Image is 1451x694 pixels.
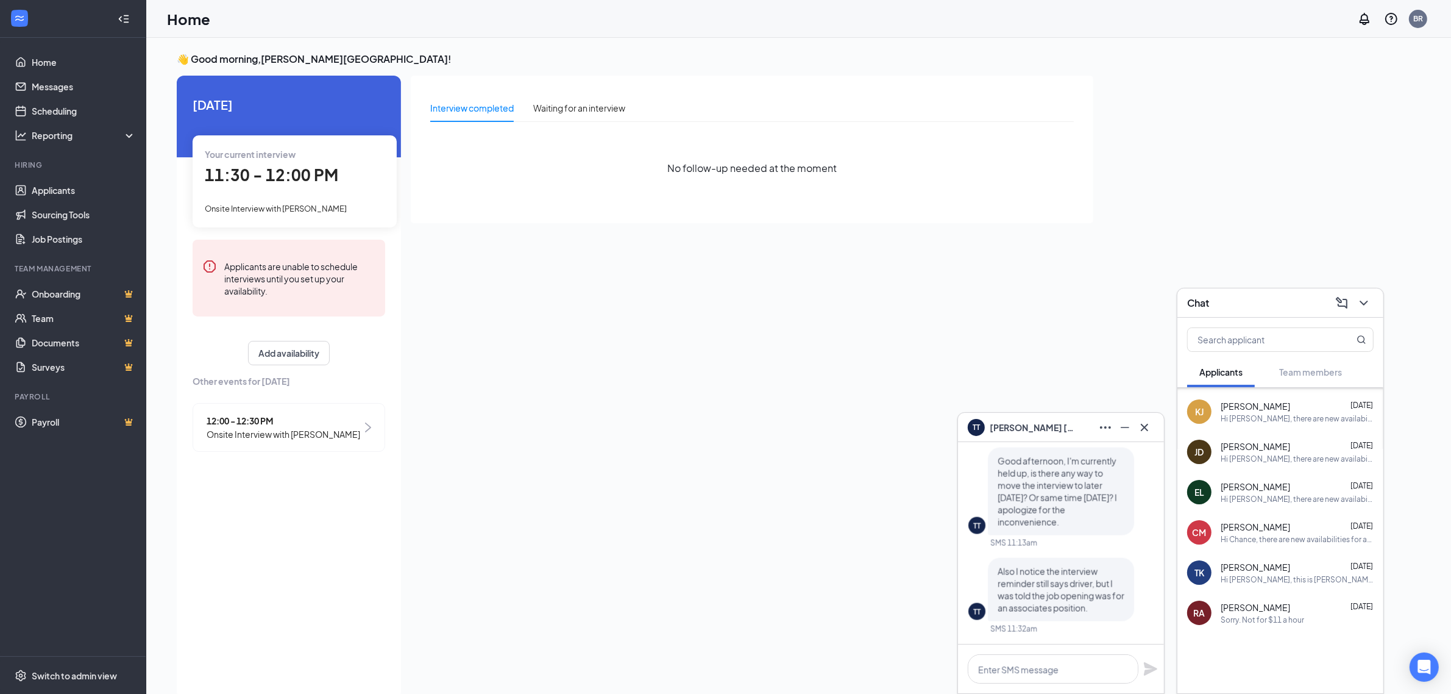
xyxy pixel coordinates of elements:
[990,538,1037,548] div: SMS 11:13am
[15,160,133,170] div: Hiring
[205,149,296,160] span: Your current interview
[1187,296,1209,310] h3: Chat
[118,13,130,25] svg: Collapse
[1350,481,1373,490] span: [DATE]
[1357,12,1372,26] svg: Notifications
[1357,335,1366,345] svg: MagnifyingGlass
[1194,486,1204,498] div: EL
[990,421,1075,434] span: [PERSON_NAME] [PERSON_NAME]
[207,427,360,441] span: Onsite Interview with [PERSON_NAME]
[1194,607,1205,619] div: RA
[1221,481,1290,493] span: [PERSON_NAME]
[1137,420,1152,435] svg: Cross
[1350,602,1373,611] span: [DATE]
[32,355,136,379] a: SurveysCrown
[1221,494,1374,504] div: Hi [PERSON_NAME], there are new availabilities for an interview. This is a reminder to schedule y...
[1384,12,1399,26] svg: QuestionInfo
[15,263,133,274] div: Team Management
[533,101,625,115] div: Waiting for an interview
[177,52,1093,66] h3: 👋 Good morning, [PERSON_NAME][GEOGRAPHIC_DATA] !
[1350,562,1373,571] span: [DATE]
[1332,293,1352,313] button: ComposeMessage
[1410,653,1439,682] div: Open Intercom Messenger
[1143,662,1158,676] svg: Plane
[1194,567,1204,579] div: TK
[32,129,137,141] div: Reporting
[167,9,210,29] h1: Home
[202,259,217,274] svg: Error
[207,414,360,427] span: 12:00 - 12:30 PM
[32,227,136,251] a: Job Postings
[1350,441,1373,450] span: [DATE]
[1350,401,1373,410] span: [DATE]
[998,456,1117,528] span: Good afternoon, I'm currently held up, is there any way to move the interview to later [DATE]? Or...
[1118,420,1132,435] svg: Minimize
[32,331,136,355] a: DocumentsCrown
[1357,296,1371,310] svg: ChevronDown
[998,566,1124,614] span: Also I notice the interview reminder still says driver, but I was told the job opening was for an...
[32,202,136,227] a: Sourcing Tools
[1221,454,1374,464] div: Hi [PERSON_NAME], there are new availabilities for an interview. This is a reminder to schedule y...
[1221,440,1290,453] span: [PERSON_NAME]
[32,50,136,74] a: Home
[193,374,385,388] span: Other events for [DATE]
[430,101,514,115] div: Interview completed
[32,282,136,306] a: OnboardingCrown
[1221,574,1374,585] div: Hi [PERSON_NAME], this is [PERSON_NAME] ( driver from [PERSON_NAME] donatos ) can you please tran...
[205,165,338,185] span: 11:30 - 12:00 PM
[15,392,133,402] div: Payroll
[1195,446,1204,458] div: JD
[1188,328,1332,351] input: Search applicant
[32,306,136,331] a: TeamCrown
[1279,367,1342,377] span: Team members
[1354,293,1374,313] button: ChevronDown
[1221,615,1304,625] div: Sorry. Not for $11 a hour
[1199,367,1243,377] span: Applicants
[1413,13,1423,24] div: BR
[13,12,26,24] svg: WorkstreamLogo
[667,160,837,176] span: No follow-up needed at the moment
[1221,413,1374,424] div: Hi [PERSON_NAME], there are new availabilities for an interview. This is a reminder to schedule y...
[193,95,385,114] span: [DATE]
[32,99,136,123] a: Scheduling
[1193,526,1207,538] div: CM
[1115,418,1135,437] button: Minimize
[224,259,375,297] div: Applicants are unable to schedule interviews until you set up your availability.
[1350,521,1373,531] span: [DATE]
[32,670,117,682] div: Switch to admin view
[15,129,27,141] svg: Analysis
[205,204,347,213] span: Onsite Interview with [PERSON_NAME]
[1221,534,1374,545] div: Hi Chance, there are new availabilities for an interview. This is a reminder to schedule your int...
[1195,406,1204,418] div: KJ
[32,74,136,99] a: Messages
[1221,601,1290,614] span: [PERSON_NAME]
[32,178,136,202] a: Applicants
[973,521,981,531] div: TT
[990,624,1037,634] div: SMS 11:32am
[973,607,981,617] div: TT
[15,670,27,682] svg: Settings
[32,410,136,434] a: PayrollCrown
[1221,521,1290,533] span: [PERSON_NAME]
[1135,418,1154,437] button: Cross
[1096,418,1115,437] button: Ellipses
[1335,296,1349,310] svg: ComposeMessage
[1221,400,1290,412] span: [PERSON_NAME]
[248,341,330,365] button: Add availability
[1221,561,1290,573] span: [PERSON_NAME]
[1098,420,1113,435] svg: Ellipses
